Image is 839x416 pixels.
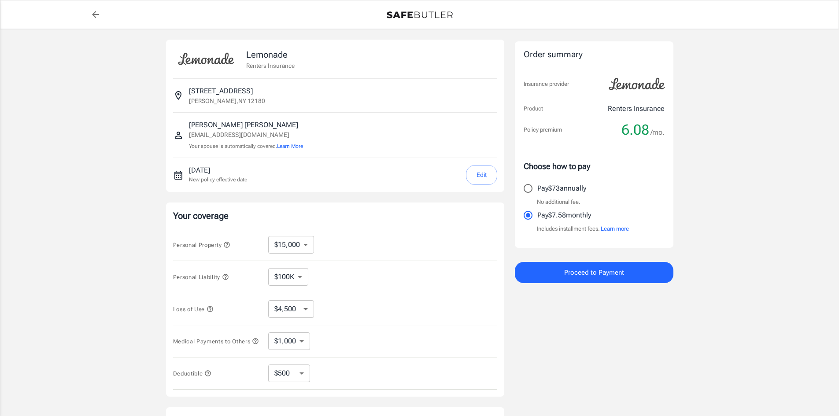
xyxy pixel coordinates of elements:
p: [PERSON_NAME] , NY 12180 [189,96,265,105]
span: Loss of Use [173,306,214,313]
span: Proceed to Payment [564,267,624,278]
span: 6.08 [621,121,649,139]
p: Your coverage [173,210,497,222]
p: Includes installment fees. [537,225,629,233]
span: Medical Payments to Others [173,338,259,345]
p: [DATE] [189,165,247,176]
p: [STREET_ADDRESS] [189,86,253,96]
button: Personal Liability [173,272,229,282]
p: Policy premium [524,125,562,134]
span: Personal Liability [173,274,229,280]
p: Lemonade [246,48,295,61]
p: [PERSON_NAME] [PERSON_NAME] [189,120,303,130]
p: Your spouse is automatically covered. [189,142,303,151]
p: Choose how to pay [524,160,665,172]
span: /mo. [651,126,665,139]
p: Pay $73 annually [537,183,586,194]
button: Edit [466,165,497,185]
p: No additional fee. [537,198,580,206]
button: Deductible [173,368,212,379]
p: [EMAIL_ADDRESS][DOMAIN_NAME] [189,130,303,140]
img: Back to quotes [387,11,453,18]
img: Lemonade [604,72,670,96]
button: Learn More [277,142,303,150]
svg: Insured address [173,90,184,101]
button: Proceed to Payment [515,262,673,283]
p: Pay $7.58 monthly [537,210,591,221]
a: back to quotes [87,6,104,23]
button: Loss of Use [173,304,214,314]
p: Insurance provider [524,80,569,88]
svg: New policy start date [173,170,184,180]
span: Personal Property [173,242,230,248]
svg: Insured person [173,130,184,140]
img: Lemonade [173,47,239,71]
p: Product [524,104,543,113]
p: Renters Insurance [246,61,295,70]
button: Medical Payments to Others [173,336,259,346]
p: New policy effective date [189,176,247,184]
button: Personal Property [173,239,230,250]
span: Deductible [173,370,212,377]
button: Learn more [601,225,629,233]
div: Order summary [524,48,665,61]
p: Renters Insurance [608,103,665,114]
